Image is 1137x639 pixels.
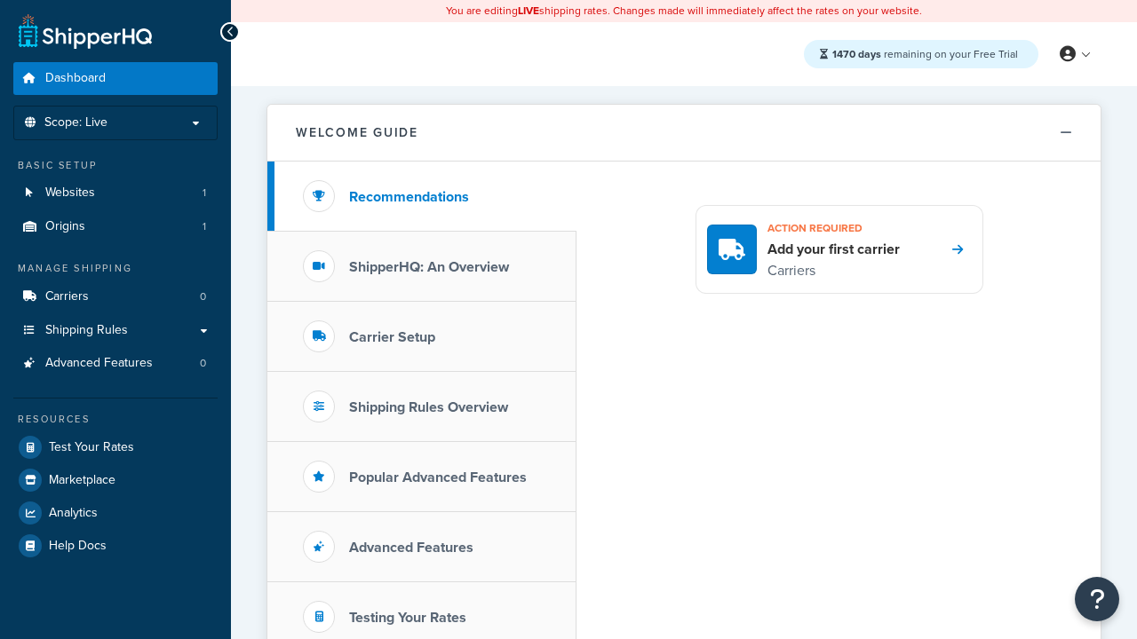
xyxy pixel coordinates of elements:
[518,3,539,19] b: LIVE
[45,356,153,371] span: Advanced Features
[44,115,107,130] span: Scope: Live
[13,210,218,243] a: Origins1
[203,219,206,234] span: 1
[767,259,900,282] p: Carriers
[832,46,881,62] strong: 1470 days
[832,46,1018,62] span: remaining on your Free Trial
[45,323,128,338] span: Shipping Rules
[49,440,134,455] span: Test Your Rates
[13,210,218,243] li: Origins
[13,314,218,347] a: Shipping Rules
[13,280,218,313] a: Carriers0
[49,539,107,554] span: Help Docs
[13,177,218,209] a: Websites1
[767,240,900,259] h4: Add your first carrier
[13,464,218,496] a: Marketplace
[13,347,218,380] a: Advanced Features0
[13,431,218,463] a: Test Your Rates
[13,497,218,529] a: Analytics
[200,356,206,371] span: 0
[45,289,89,304] span: Carriers
[13,158,218,173] div: Basic Setup
[45,185,95,201] span: Websites
[767,217,900,240] h3: Action required
[13,530,218,562] a: Help Docs
[349,469,527,485] h3: Popular Advanced Features
[13,347,218,380] li: Advanced Features
[296,126,418,139] h2: Welcome Guide
[349,189,469,205] h3: Recommendations
[349,610,466,626] h3: Testing Your Rates
[13,261,218,276] div: Manage Shipping
[13,62,218,95] a: Dashboard
[13,280,218,313] li: Carriers
[349,259,509,275] h3: ShipperHQ: An Overview
[49,506,98,521] span: Analytics
[200,289,206,304] span: 0
[13,177,218,209] li: Websites
[349,399,508,415] h3: Shipping Rules Overview
[349,540,473,556] h3: Advanced Features
[267,105,1101,162] button: Welcome Guide
[1075,577,1119,621] button: Open Resource Center
[203,185,206,201] span: 1
[45,71,106,86] span: Dashboard
[49,473,115,488] span: Marketplace
[349,329,435,345] h3: Carrier Setup
[13,412,218,427] div: Resources
[45,219,85,234] span: Origins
